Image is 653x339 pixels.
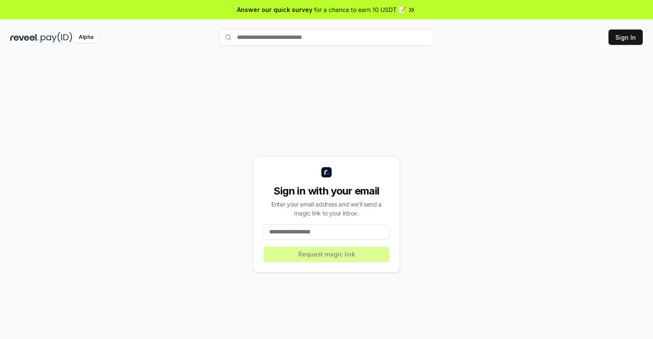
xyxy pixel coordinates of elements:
[264,200,389,218] div: Enter your email address and we’ll send a magic link to your inbox.
[264,184,389,198] div: Sign in with your email
[321,167,332,177] img: logo_small
[314,5,406,14] span: for a chance to earn 10 USDT 📝
[10,32,39,43] img: reveel_dark
[608,29,643,45] button: Sign In
[41,32,72,43] img: pay_id
[74,32,98,43] div: Alpha
[237,5,312,14] span: Answer our quick survey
